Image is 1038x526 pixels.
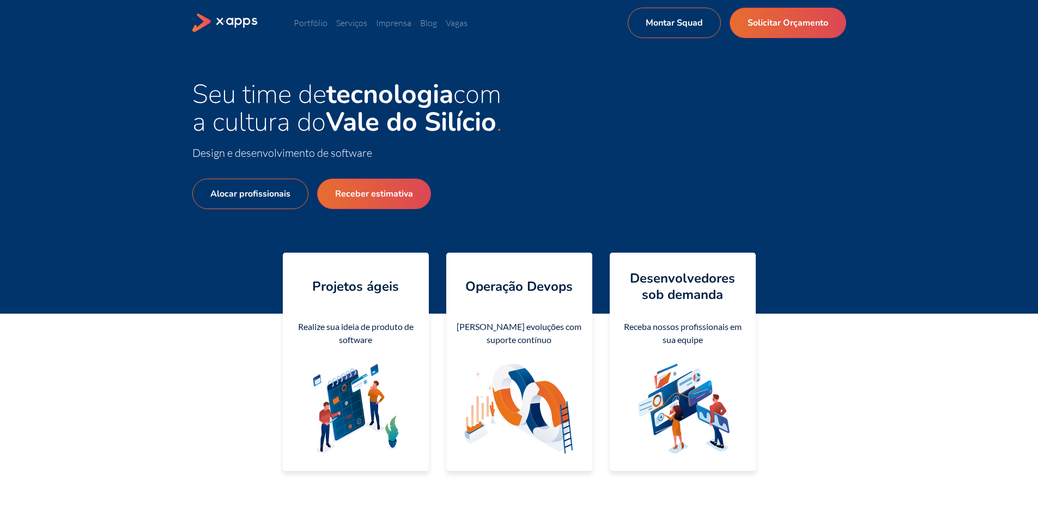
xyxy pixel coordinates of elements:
[326,104,496,140] strong: Vale do Silício
[618,320,747,346] div: Receba nossos profissionais em sua equipe
[376,17,411,28] a: Imprensa
[420,17,437,28] a: Blog
[192,146,372,160] span: Design e desenvolvimento de software
[730,8,846,38] a: Solicitar Orçamento
[292,320,420,346] div: Realize sua ideia de produto de software
[628,8,721,38] a: Montar Squad
[312,278,399,295] h4: Projetos ágeis
[294,17,327,28] a: Portfólio
[446,17,468,28] a: Vagas
[465,278,573,295] h4: Operação Devops
[317,179,431,209] a: Receber estimativa
[455,320,584,346] div: [PERSON_NAME] evoluções com suporte contínuo
[192,76,501,140] span: Seu time de com a cultura do
[618,270,747,303] h4: Desenvolvedores sob demanda
[336,17,367,28] a: Serviços
[192,179,308,209] a: Alocar profissionais
[326,76,453,112] strong: tecnologia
